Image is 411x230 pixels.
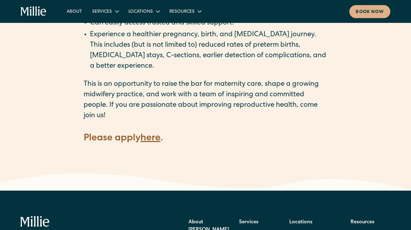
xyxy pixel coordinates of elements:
strong: Services [239,220,258,225]
li: Experience a healthier pregnancy, birth, and [MEDICAL_DATA] journey. This includes (but is not li... [90,30,328,72]
div: Resources [164,6,206,17]
strong: Locations [289,220,312,225]
a: here [140,134,161,143]
div: Locations [123,6,164,17]
div: Locations [128,9,153,15]
p: This is an opportunity to raise the bar for maternity care, shape a growing midwifery practice, a... [84,79,328,121]
a: About [62,6,87,17]
div: Resources [169,9,195,15]
a: home [21,6,47,17]
a: Book now [349,5,390,18]
li: Can easily access trusted and skilled support. [90,18,328,29]
strong: . [161,134,163,143]
strong: Resources [351,220,374,225]
p: ‍ [84,121,328,132]
p: ‍ [84,145,328,156]
div: Services [92,9,112,15]
div: Services [87,6,123,17]
strong: Please apply [84,134,140,143]
div: Book now [356,9,384,16]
